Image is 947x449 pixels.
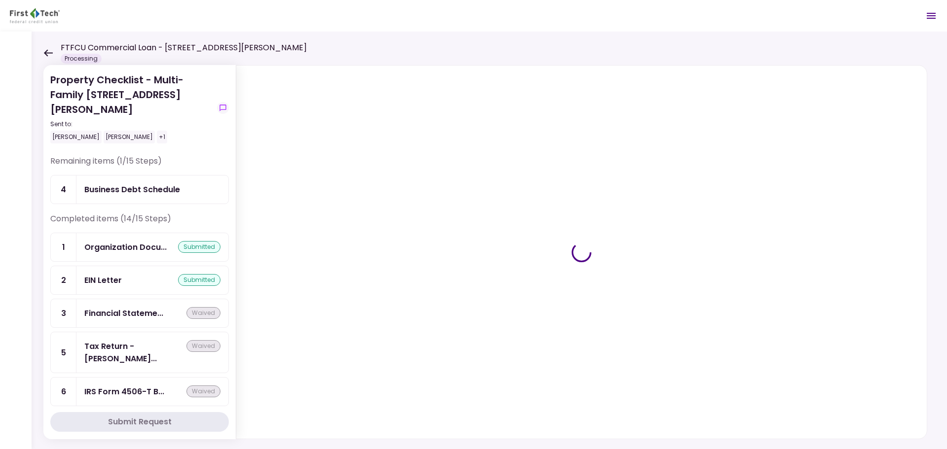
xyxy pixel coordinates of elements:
[84,241,167,253] div: Organization Documents for Borrowing Entity
[51,299,76,327] div: 3
[51,266,76,294] div: 2
[84,183,180,196] div: Business Debt Schedule
[50,72,213,143] div: Property Checklist - Multi-Family [STREET_ADDRESS][PERSON_NAME]
[51,233,76,261] div: 1
[50,233,229,262] a: 1Organization Documents for Borrowing Entitysubmitted
[51,332,76,373] div: 5
[51,378,76,406] div: 6
[50,175,229,204] a: 4Business Debt Schedule
[919,4,943,28] button: Open menu
[186,307,220,319] div: waived
[50,131,102,143] div: [PERSON_NAME]
[50,155,229,175] div: Remaining items (1/15 Steps)
[51,175,76,204] div: 4
[157,131,167,143] div: +1
[61,42,307,54] h1: FTFCU Commercial Loan - [STREET_ADDRESS][PERSON_NAME]
[50,299,229,328] a: 3Financial Statement - Borrowerwaived
[84,340,186,365] div: Tax Return - Borrower
[50,213,229,233] div: Completed items (14/15 Steps)
[10,8,60,23] img: Partner icon
[84,385,164,398] div: IRS Form 4506-T Borrower
[108,416,172,428] div: Submit Request
[84,274,122,286] div: EIN Letter
[178,274,220,286] div: submitted
[50,412,229,432] button: Submit Request
[50,266,229,295] a: 2EIN Lettersubmitted
[104,131,155,143] div: [PERSON_NAME]
[61,54,102,64] div: Processing
[186,340,220,352] div: waived
[84,307,163,319] div: Financial Statement - Borrower
[50,120,213,129] div: Sent to:
[50,377,229,406] a: 6IRS Form 4506-T Borrowerwaived
[186,385,220,397] div: waived
[50,332,229,373] a: 5Tax Return - Borrowerwaived
[217,102,229,114] button: show-messages
[178,241,220,253] div: submitted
